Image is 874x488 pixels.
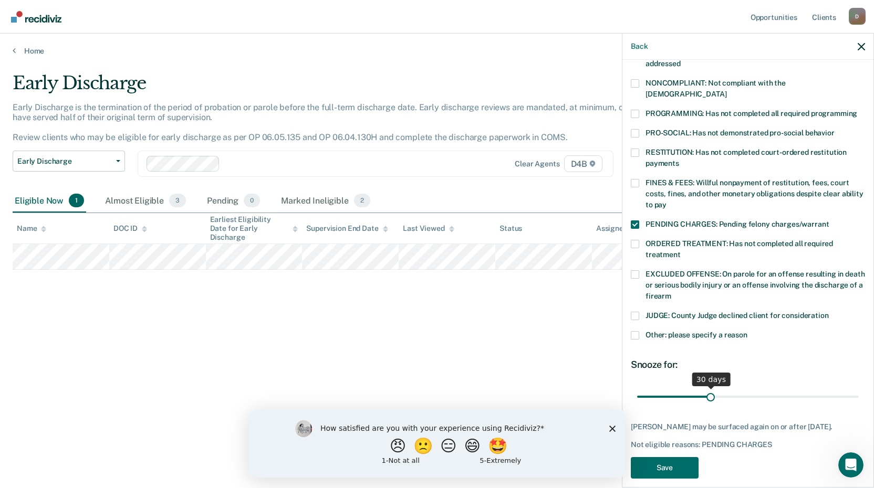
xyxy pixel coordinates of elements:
div: Not eligible reasons: PENDING CHARGES [631,440,865,449]
div: Assigned to [596,224,646,233]
div: 30 days [692,373,731,386]
div: Almost Eligible [103,189,188,213]
div: Name [17,224,46,233]
iframe: Intercom live chat [838,452,863,478]
div: Status [500,224,522,233]
span: PENDING CHARGES: Pending felony charges/warrant [646,220,829,228]
a: Home [13,46,861,56]
div: Marked Ineligible [279,189,372,213]
span: PRO-SOCIAL: Has not demonstrated pro-social behavior [646,129,835,137]
div: Eligible Now [13,189,86,213]
div: D [849,8,866,25]
div: DOC ID [113,224,147,233]
img: Recidiviz [11,11,61,23]
span: 1 [69,194,84,207]
p: Early Discharge is the termination of the period of probation or parole before the full-term disc... [13,102,665,143]
div: Supervision End Date [306,224,388,233]
span: 0 [244,194,260,207]
span: Other: please specify a reason [646,331,747,339]
div: Pending [205,189,262,213]
span: Early Discharge [17,157,112,166]
span: NONCOMPLIANT: Not compliant with the [DEMOGRAPHIC_DATA] [646,79,786,98]
div: Clear agents [515,160,559,168]
span: EXCLUDED OFFENSE: On parole for an offense resulting in death or serious bodily injury or an offe... [646,270,865,300]
span: RESTITUTION: Has not completed court-ordered restitution payments [646,148,847,167]
div: Last Viewed [403,224,454,233]
span: D4B [564,155,602,172]
span: 2 [354,194,370,207]
button: Save [631,457,699,479]
div: Earliest Eligibility Date for Early Discharge [210,215,298,241]
span: 3 [169,194,186,207]
div: Snooze for: [631,359,865,370]
span: PROGRAMMING: Has not completed all required programming [646,109,857,118]
span: ORDERED TREATMENT: Has not completed all required treatment [646,239,833,259]
button: Back [631,42,648,51]
button: Profile dropdown button [849,8,866,25]
div: Early Discharge [13,72,668,102]
iframe: Survey by Kim from Recidiviz [249,410,625,478]
span: FINES & FEES: Willful nonpayment of restitution, fees, court costs, fines, and other monetary obl... [646,178,863,209]
span: JUDGE: County Judge declined client for consideration [646,311,829,320]
div: [PERSON_NAME] may be surfaced again on or after [DATE]. [631,422,865,431]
